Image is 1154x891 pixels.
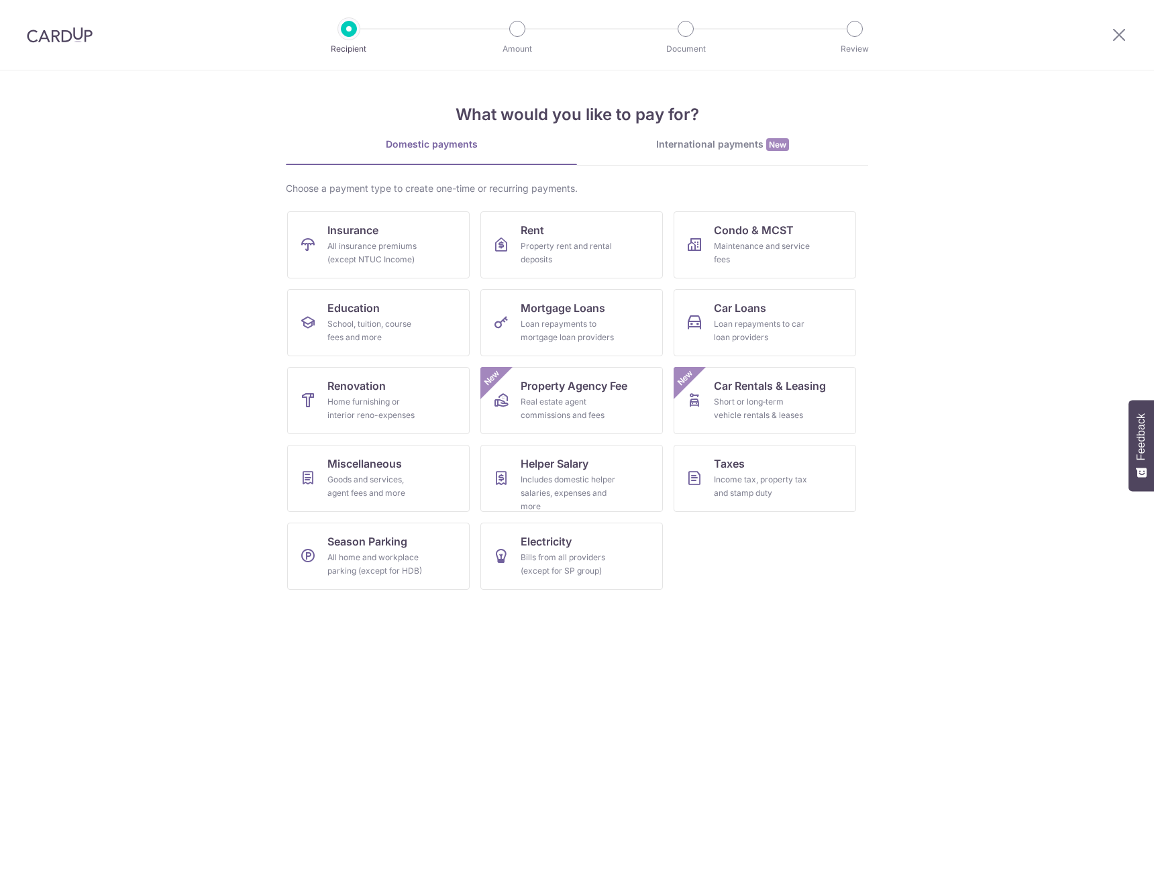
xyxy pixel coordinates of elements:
[327,551,424,578] div: All home and workplace parking (except for HDB)
[521,300,605,316] span: Mortgage Loans
[714,473,810,500] div: Income tax, property tax and stamp duty
[480,211,663,278] a: RentProperty rent and rental deposits
[327,240,424,266] div: All insurance premiums (except NTUC Income)
[286,103,868,127] h4: What would you like to pay for?
[674,289,856,356] a: Car LoansLoan repayments to car loan providers
[674,211,856,278] a: Condo & MCSTMaintenance and service fees
[714,378,826,394] span: Car Rentals & Leasing
[714,317,810,344] div: Loan repayments to car loan providers
[480,445,663,512] a: Helper SalaryIncludes domestic helper salaries, expenses and more
[674,367,856,434] a: Car Rentals & LeasingShort or long‑term vehicle rentals & leasesNew
[714,395,810,422] div: Short or long‑term vehicle rentals & leases
[480,367,663,434] a: Property Agency FeeReal estate agent commissions and feesNew
[521,222,544,238] span: Rent
[1135,413,1147,460] span: Feedback
[521,378,627,394] span: Property Agency Fee
[636,42,735,56] p: Document
[27,27,93,43] img: CardUp
[521,551,617,578] div: Bills from all providers (except for SP group)
[327,300,380,316] span: Education
[674,367,696,389] span: New
[674,445,856,512] a: TaxesIncome tax, property tax and stamp duty
[287,523,470,590] a: Season ParkingAll home and workplace parking (except for HDB)
[481,367,503,389] span: New
[480,289,663,356] a: Mortgage LoansLoan repayments to mortgage loan providers
[327,317,424,344] div: School, tuition, course fees and more
[521,456,588,472] span: Helper Salary
[714,240,810,266] div: Maintenance and service fees
[714,222,794,238] span: Condo & MCST
[287,445,470,512] a: MiscellaneousGoods and services, agent fees and more
[805,42,904,56] p: Review
[714,456,745,472] span: Taxes
[327,473,424,500] div: Goods and services, agent fees and more
[286,138,577,151] div: Domestic payments
[287,367,470,434] a: RenovationHome furnishing or interior reno-expenses
[521,473,617,513] div: Includes domestic helper salaries, expenses and more
[1129,400,1154,491] button: Feedback - Show survey
[521,533,572,549] span: Electricity
[327,456,402,472] span: Miscellaneous
[299,42,399,56] p: Recipient
[480,523,663,590] a: ElectricityBills from all providers (except for SP group)
[577,138,868,152] div: International payments
[287,211,470,278] a: InsuranceAll insurance premiums (except NTUC Income)
[468,42,567,56] p: Amount
[521,317,617,344] div: Loan repayments to mortgage loan providers
[327,222,378,238] span: Insurance
[521,240,617,266] div: Property rent and rental deposits
[766,138,789,151] span: New
[714,300,766,316] span: Car Loans
[327,533,407,549] span: Season Parking
[287,289,470,356] a: EducationSchool, tuition, course fees and more
[286,182,868,195] div: Choose a payment type to create one-time or recurring payments.
[327,395,424,422] div: Home furnishing or interior reno-expenses
[521,395,617,422] div: Real estate agent commissions and fees
[327,378,386,394] span: Renovation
